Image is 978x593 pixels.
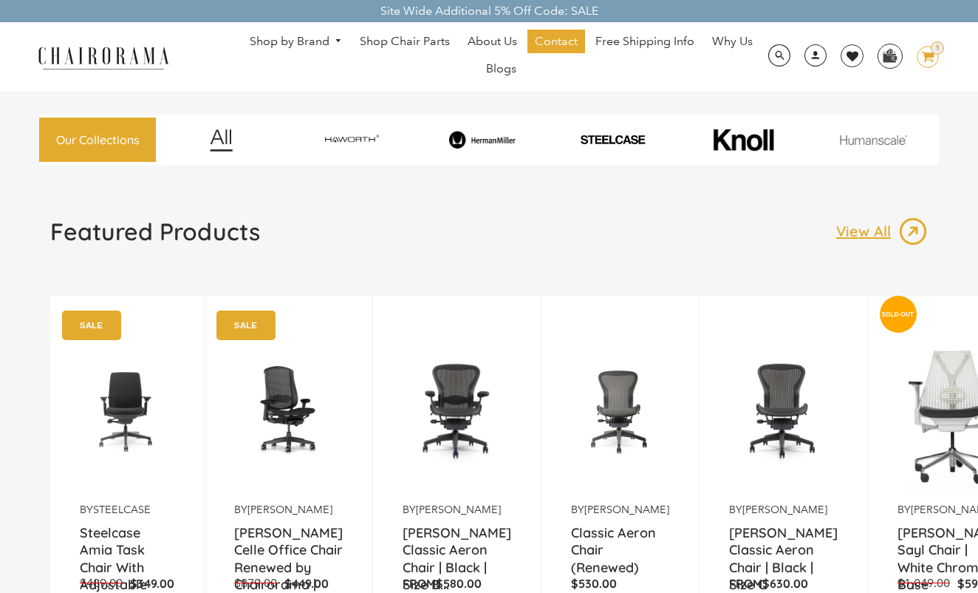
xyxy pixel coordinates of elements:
a: Herman Miller Classic Aeron Chair | Black | Size B (Renewed) - chairorama Herman Miller Classic A... [403,318,511,503]
a: [PERSON_NAME] [584,503,669,516]
p: by [729,503,838,517]
a: Herman Miller Classic Aeron Chair | Black | Size C - chairorama Herman Miller Classic Aeron Chair... [729,318,838,503]
img: Herman Miller Classic Aeron Chair | Black | Size C - chairorama [729,318,838,503]
p: by [571,503,669,517]
a: [PERSON_NAME] Classic Aeron Chair | Black | Size C [729,524,838,561]
a: Steelcase [93,503,151,516]
p: View All [836,222,898,241]
a: [PERSON_NAME] [416,503,501,516]
span: Why Us [712,34,753,50]
img: PHOTO-2024-07-09-00-53-10-removebg-preview.png [550,134,676,146]
a: View All [836,217,928,246]
span: $449.00 [284,576,329,591]
a: Steelcase Amia Task Chair With Adjustable Arms,Tilt Limiter, Lumbar Support... [80,524,174,561]
a: [PERSON_NAME] Celle Office Chair Renewed by Chairorama | Grey [234,524,343,561]
a: Free Shipping Info [588,30,702,53]
a: Our Collections [39,118,156,163]
p: by [80,503,174,517]
nav: DesktopNavigation [240,30,763,84]
span: $879.00 [234,576,277,590]
p: by [234,503,343,517]
a: Classic Aeron Chair (Renewed) - chairorama Classic Aeron Chair (Renewed) - chairorama [571,318,669,503]
img: chairorama [30,44,177,70]
h1: Featured Products [50,217,260,246]
a: 1 [906,46,939,68]
img: image_8_173eb7e0-7579-41b4-bc8e-4ba0b8ba93e8.png [420,131,546,148]
span: Blogs [486,61,516,77]
span: About Us [468,34,517,50]
a: Classic Aeron Chair (Renewed) [571,524,669,561]
span: $489.00 [80,576,123,590]
a: [PERSON_NAME] Classic Aeron Chair | Black | Size B... [403,524,511,561]
a: [PERSON_NAME] [247,503,332,516]
a: Contact [527,30,585,53]
a: Why Us [705,30,760,53]
text: SOLD-OUT [881,311,914,318]
a: Blogs [479,57,524,81]
img: Amia Chair by chairorama.com [80,318,174,503]
span: $580.00 [436,576,482,591]
span: $1,049.00 [897,576,950,590]
img: image_12.png [180,129,262,152]
a: Shop Chair Parts [352,30,457,53]
img: image_7_14f0750b-d084-457f-979a-a1ab9f6582c4.png [289,128,415,152]
text: SALE [80,320,103,330]
a: Amia Chair by chairorama.com Renewed Amia Chair chairorama.com [80,318,174,503]
img: image_13.png [898,217,928,246]
p: by [403,503,511,517]
text: SALE [234,320,257,330]
span: $349.00 [130,576,174,591]
p: From [729,576,838,592]
span: Free Shipping Info [595,34,694,50]
a: About Us [460,30,524,53]
span: Contact [535,34,578,50]
img: image_11.png [810,135,937,145]
img: Herman Miller Celle Office Chair Renewed by Chairorama | Grey - chairorama [234,318,343,503]
span: $530.00 [571,576,617,591]
span: Shop Chair Parts [360,34,450,50]
img: WhatsApp_Image_2024-07-12_at_16.23.01.webp [878,44,901,67]
a: Shop by Brand [242,30,350,53]
span: $630.00 [762,576,808,591]
div: 1 [931,41,944,55]
img: image_10_1.png [680,127,807,152]
a: [PERSON_NAME] [742,503,827,516]
img: Herman Miller Classic Aeron Chair | Black | Size B (Renewed) - chairorama [403,318,511,503]
a: Featured Products [50,217,260,258]
a: Herman Miller Celle Office Chair Renewed by Chairorama | Grey - chairorama Herman Miller Celle Of... [234,318,343,503]
p: From [403,576,511,592]
img: Classic Aeron Chair (Renewed) - chairorama [571,318,669,503]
